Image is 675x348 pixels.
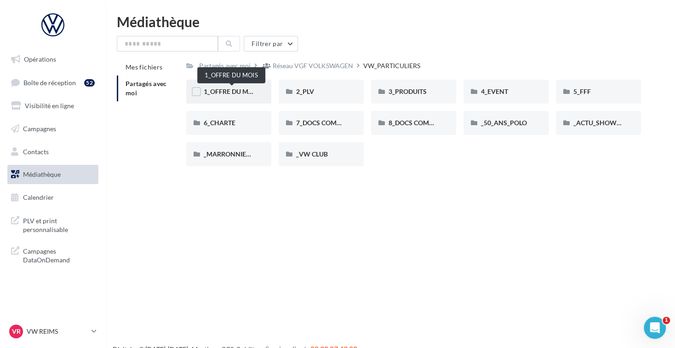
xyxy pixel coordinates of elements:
span: Contacts [23,147,49,155]
a: Médiathèque [6,165,100,184]
a: Boîte de réception52 [6,73,100,93]
span: Boîte de réception [23,78,76,86]
span: _50_ANS_POLO [481,119,527,127]
a: PLV et print personnalisable [6,211,100,238]
span: Opérations [24,55,56,63]
span: PLV et print personnalisable [23,215,95,234]
p: VW REIMS [27,327,88,336]
span: _VW CLUB [296,150,328,158]
span: Campagnes [23,125,56,133]
iframe: Intercom live chat [644,317,666,339]
div: Médiathèque [117,15,664,29]
a: Calendrier [6,188,100,207]
a: Campagnes DataOnDemand [6,241,100,268]
a: Opérations [6,50,100,69]
span: 1 [663,317,670,324]
a: Visibilité en ligne [6,96,100,116]
span: Médiathèque [23,170,61,178]
span: _MARRONNIERS_25 [204,150,264,158]
button: Filtrer par [244,36,298,52]
a: Contacts [6,142,100,162]
span: _ACTU_SHOWROOM [573,119,637,127]
span: 4_EVENT [481,87,508,95]
div: Partagés avec moi [199,61,251,70]
div: 1_OFFRE DU MOIS [197,67,265,83]
span: Campagnes DataOnDemand [23,245,95,265]
span: Calendrier [23,193,54,201]
div: VW_PARTICULIERS [363,61,420,70]
span: Partagés avec moi [126,80,167,97]
span: 7_DOCS COMMERCIAUX [296,119,370,127]
span: VR [12,327,21,336]
span: 6_CHARTE [204,119,235,127]
a: Campagnes [6,119,100,139]
div: 52 [84,79,95,87]
a: VR VW REIMS [7,323,98,340]
span: 8_DOCS COMMUNICATION [389,119,470,127]
div: Réseau VGF VOLKSWAGEN [273,61,353,70]
span: 1_OFFRE DU MOIS [204,87,259,95]
span: 5_FFF [573,87,591,95]
span: Mes fichiers [126,63,162,71]
span: Visibilité en ligne [25,102,74,110]
span: 2_PLV [296,87,314,95]
span: 3_PRODUITS [389,87,427,95]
